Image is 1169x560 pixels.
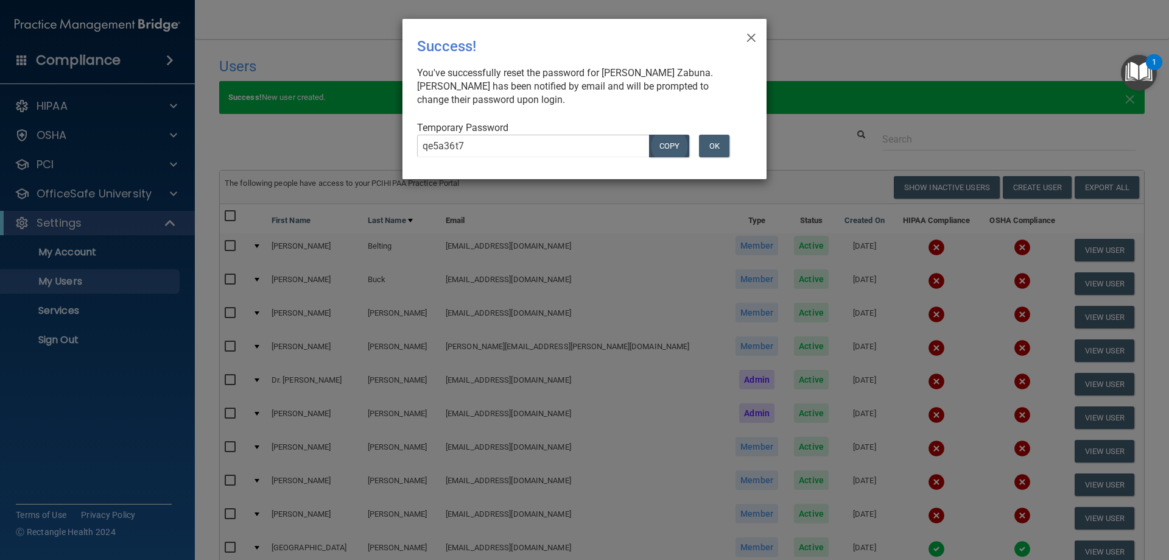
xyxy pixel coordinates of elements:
[1152,62,1156,78] div: 1
[417,122,508,133] span: Temporary Password
[649,135,689,157] button: COPY
[746,24,757,48] span: ×
[417,66,742,107] div: You've successfully reset the password for [PERSON_NAME] Zabuna. [PERSON_NAME] has been notified ...
[1121,55,1157,91] button: Open Resource Center, 1 new notification
[417,29,702,64] div: Success!
[958,473,1154,522] iframe: Drift Widget Chat Controller
[699,135,729,157] button: OK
